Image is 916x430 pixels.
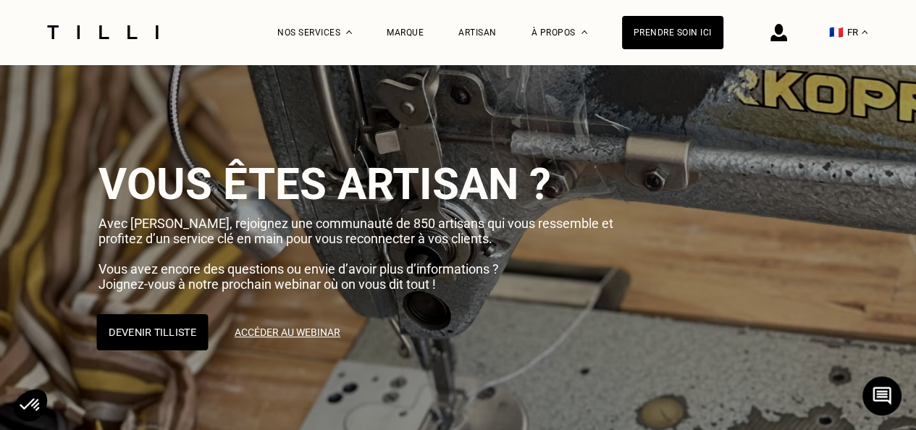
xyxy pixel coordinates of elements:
span: 🇫🇷 [829,25,844,39]
a: Accéder au webinar [223,315,352,350]
img: Menu déroulant [346,30,352,34]
img: icône connexion [770,24,787,41]
span: Vous êtes artisan ? [98,159,551,210]
span: Vous avez encore des questions ou envie d’avoir plus d’informations ? [98,261,499,277]
span: Joignez-vous à notre prochain webinar où on vous dit tout ! [98,277,436,292]
img: Logo du service de couturière Tilli [42,25,164,39]
button: Devenir Tilliste [96,314,208,350]
img: Menu déroulant à propos [581,30,587,34]
img: menu déroulant [862,30,867,34]
a: Prendre soin ici [622,16,723,49]
span: Avec [PERSON_NAME], rejoignez une communauté de 850 artisans qui vous ressemble et profitez d’un ... [98,216,613,246]
a: Marque [387,28,424,38]
a: Artisan [458,28,497,38]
